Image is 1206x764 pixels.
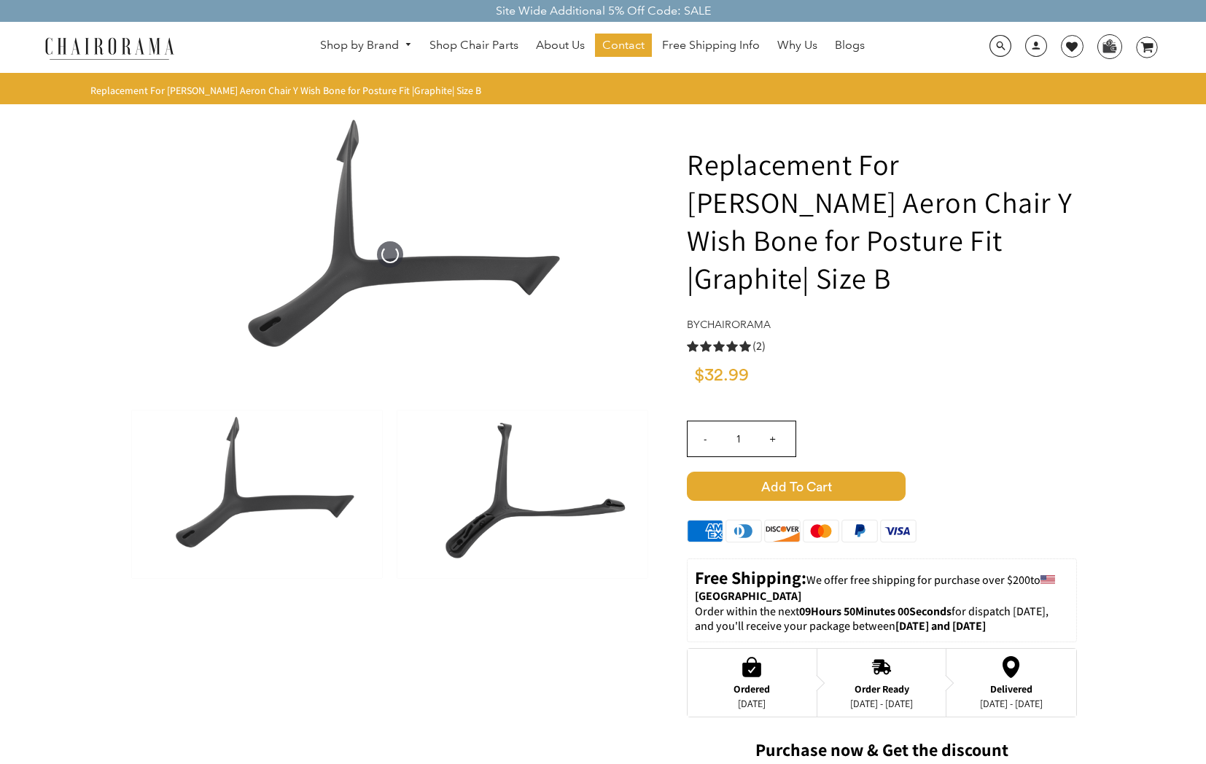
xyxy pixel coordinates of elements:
img: Replacement For Herman Miller Aeron Chair Y Wish Bone for Posture Fit |Graphite| Size B - chairorama [132,410,382,578]
p: Order within the next for dispatch [DATE], and you'll receive your package between [695,604,1069,635]
a: About Us [529,34,592,57]
span: Contact [602,38,645,53]
div: Delivered [980,683,1043,695]
span: Free Shipping Info [662,38,760,53]
button: Add to Cart [687,472,1077,501]
div: [DATE] - [DATE] [850,698,913,709]
a: Replacement For Herman Miller Aeron Chair Y Wish Bone for Posture Fit |Graphite| Size B - chairorama [171,246,609,261]
nav: DesktopNavigation [244,34,941,61]
span: We offer free shipping for purchase over $200 [806,572,1030,588]
span: 09Hours 50Minutes 00Seconds [799,604,952,619]
img: Replacement For Herman Miller Aeron Chair Y Wish Bone for Posture Fit |Graphite| Size B - chairorama [397,410,647,578]
a: Contact [595,34,652,57]
strong: [DATE] and [DATE] [895,618,986,634]
h4: by [687,319,1077,331]
span: Add to Cart [687,472,906,501]
span: (2) [752,339,766,354]
a: Free Shipping Info [655,34,767,57]
div: Order Ready [850,683,913,695]
h1: Replacement For [PERSON_NAME] Aeron Chair Y Wish Bone for Posture Fit |Graphite| Size B [687,145,1077,297]
span: Replacement For [PERSON_NAME] Aeron Chair Y Wish Bone for Posture Fit |Graphite| Size B [90,84,481,97]
span: About Us [536,38,585,53]
span: Shop Chair Parts [429,38,518,53]
img: WhatsApp_Image_2024-07-12_at_16.23.01.webp [1098,35,1121,57]
input: - [688,421,723,456]
span: Why Us [777,38,817,53]
p: to [695,566,1069,604]
a: chairorama [700,318,771,331]
a: Shop Chair Parts [422,34,526,57]
div: Ordered [734,683,770,695]
a: Blogs [828,34,872,57]
img: chairorama [36,35,182,61]
nav: breadcrumbs [90,84,486,97]
span: Blogs [835,38,865,53]
a: Shop by Brand [313,34,419,57]
div: [DATE] [734,698,770,709]
strong: Free Shipping: [695,566,806,589]
a: Why Us [770,34,825,57]
img: Replacement For Herman Miller Aeron Chair Y Wish Bone for Posture Fit |Graphite| Size B - chairorama [171,109,609,400]
div: [DATE] - [DATE] [980,698,1043,709]
strong: [GEOGRAPHIC_DATA] [695,588,801,604]
a: 5.0 rating (2 votes) [687,338,1077,354]
span: $32.99 [694,367,749,384]
input: + [755,421,790,456]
